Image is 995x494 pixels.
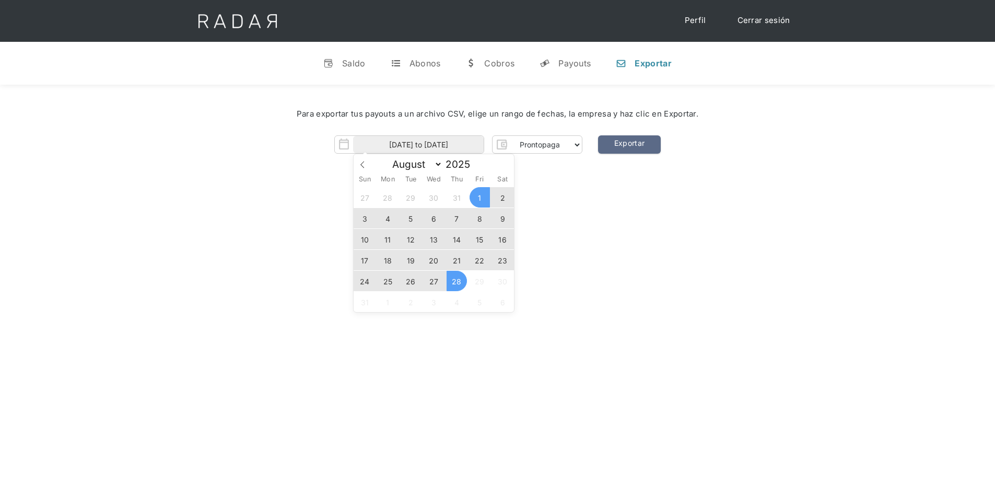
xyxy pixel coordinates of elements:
[447,292,467,312] span: September 4, 2025
[424,292,444,312] span: September 3, 2025
[387,158,442,171] select: Month
[484,58,514,68] div: Cobros
[493,292,513,312] span: September 6, 2025
[558,58,591,68] div: Payouts
[470,229,490,249] span: August 15, 2025
[598,135,661,154] a: Exportar
[378,229,398,249] span: August 11, 2025
[493,187,513,208] span: August 2, 2025
[616,58,626,68] div: n
[355,250,375,270] span: August 17, 2025
[378,271,398,291] span: August 25, 2025
[401,250,421,270] span: August 19, 2025
[470,292,490,312] span: September 5, 2025
[391,58,401,68] div: t
[447,250,467,270] span: August 21, 2025
[401,229,421,249] span: August 12, 2025
[470,250,490,270] span: August 22, 2025
[465,58,476,68] div: w
[355,187,375,208] span: July 27, 2025
[376,176,399,183] span: Mon
[401,208,421,228] span: August 5, 2025
[354,176,377,183] span: Sun
[470,187,490,208] span: August 1, 2025
[355,271,375,291] span: August 24, 2025
[334,135,582,154] form: Form
[31,108,964,120] div: Para exportar tus payouts a un archivo CSV, elige un rango de fechas, la empresa y haz clic en Ex...
[635,58,671,68] div: Exportar
[409,58,441,68] div: Abonos
[342,58,366,68] div: Saldo
[424,187,444,208] span: July 30, 2025
[447,187,467,208] span: July 31, 2025
[540,58,550,68] div: y
[445,176,468,183] span: Thu
[378,250,398,270] span: August 18, 2025
[355,208,375,228] span: August 3, 2025
[493,229,513,249] span: August 16, 2025
[378,208,398,228] span: August 4, 2025
[447,271,467,291] span: August 28, 2025
[401,187,421,208] span: July 29, 2025
[447,229,467,249] span: August 14, 2025
[674,10,717,31] a: Perfil
[378,292,398,312] span: September 1, 2025
[470,271,490,291] span: August 29, 2025
[323,58,334,68] div: v
[401,292,421,312] span: September 2, 2025
[491,176,514,183] span: Sat
[355,292,375,312] span: August 31, 2025
[468,176,491,183] span: Fri
[422,176,445,183] span: Wed
[399,176,422,183] span: Tue
[447,208,467,228] span: August 7, 2025
[424,229,444,249] span: August 13, 2025
[424,208,444,228] span: August 6, 2025
[470,208,490,228] span: August 8, 2025
[493,271,513,291] span: August 30, 2025
[401,271,421,291] span: August 26, 2025
[424,271,444,291] span: August 27, 2025
[424,250,444,270] span: August 20, 2025
[727,10,801,31] a: Cerrar sesión
[493,208,513,228] span: August 9, 2025
[493,250,513,270] span: August 23, 2025
[442,158,480,170] input: Year
[378,187,398,208] span: July 28, 2025
[355,229,375,249] span: August 10, 2025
